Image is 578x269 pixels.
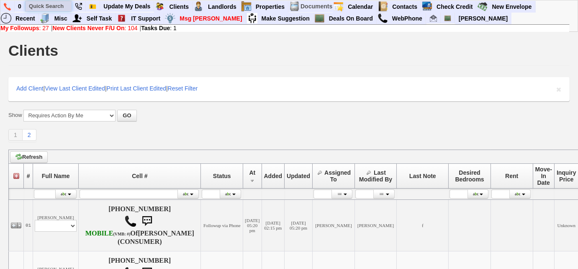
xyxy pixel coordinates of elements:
[389,13,426,24] a: WebPhone
[247,13,257,23] img: su2.jpg
[176,13,246,24] a: Msg [PERSON_NAME]
[75,3,82,10] img: phone22.png
[205,1,240,12] a: Landlords
[24,199,33,251] td: 01
[378,1,388,12] img: contact.png
[26,1,72,11] input: Quick Search
[0,25,49,31] a: My Followups: 27
[243,199,262,251] td: [DATE] 05:20 pm
[8,43,58,58] h1: Clients
[287,173,310,179] span: Updated
[8,111,22,119] label: Show
[201,199,243,251] td: Followup via Phone
[344,1,377,12] a: Calendar
[258,13,313,24] a: Make Suggestion
[397,199,449,251] td: f
[53,25,125,31] b: New Clients Never F/U On
[313,199,355,251] td: [PERSON_NAME]
[10,151,48,163] a: Refresh
[16,85,44,92] a: Add Client
[166,1,193,12] a: Clients
[505,173,518,179] span: Rent
[80,205,199,246] h4: [PHONE_NUMBER] Of (CONSUMER)
[378,13,388,23] img: call.png
[455,169,484,183] span: Desired Bedrooms
[389,1,421,12] a: Contacts
[422,1,432,12] img: creditreport.png
[249,169,255,176] span: At
[477,1,488,12] img: gmoney.png
[124,215,137,228] img: call.png
[132,173,147,179] span: Cell #
[113,232,131,236] font: (VMB: #)
[444,15,451,22] img: chalkboard.png
[15,1,25,12] a: 0
[1,13,11,23] img: recent.png
[213,173,231,179] span: Status
[262,199,285,251] td: [DATE] 02:15 pm
[85,230,131,237] b: T-Mobile USA, Inc.
[488,1,535,12] a: New Envelope
[117,110,136,122] button: GO
[89,3,96,10] img: Bookmark.png
[141,25,177,31] a: Tasks Due: 1
[409,173,436,179] span: Last Note
[139,213,155,230] img: sms.png
[12,13,39,24] a: Recent
[455,13,511,24] a: [PERSON_NAME]
[33,199,79,251] td: [PERSON_NAME]
[4,3,11,10] img: phone.png
[24,163,33,188] th: #
[252,1,288,12] a: Properties
[141,25,170,31] b: Tasks Due
[138,230,194,237] b: [PERSON_NAME]
[0,25,39,31] b: My Followups
[53,25,138,31] a: New Clients Never F/U On: 104
[333,1,344,12] img: appt_icon.png
[168,85,198,92] a: Reset Filter
[264,173,283,179] span: Added
[154,1,165,12] img: clients.png
[241,1,252,12] img: properties.png
[359,169,392,183] span: Last Modified By
[8,77,570,101] div: | | |
[289,1,300,12] img: docs.png
[355,199,397,251] td: [PERSON_NAME]
[557,169,576,183] span: Inquiry Price
[45,85,105,92] a: View Last Client Edited
[535,166,552,186] span: Move-In Date
[285,199,313,251] td: [DATE] 05:20 pm
[0,25,569,31] div: | |
[433,1,476,12] a: Check Credit
[107,85,166,92] a: Print Last Client Edited
[8,129,23,141] a: 1
[85,230,113,237] font: MOBILE
[180,15,242,22] font: Msg [PERSON_NAME]
[23,129,36,141] a: 2
[324,169,351,183] span: Assigned To
[430,15,437,22] img: Renata@HomeSweetHomeProperties.com
[100,1,154,12] a: Update My Deals
[300,1,333,12] td: Documents
[314,13,325,23] img: chalkboard.png
[193,1,204,12] img: landlord.png
[42,173,70,179] span: Full Name
[326,13,377,24] a: Deals On Board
